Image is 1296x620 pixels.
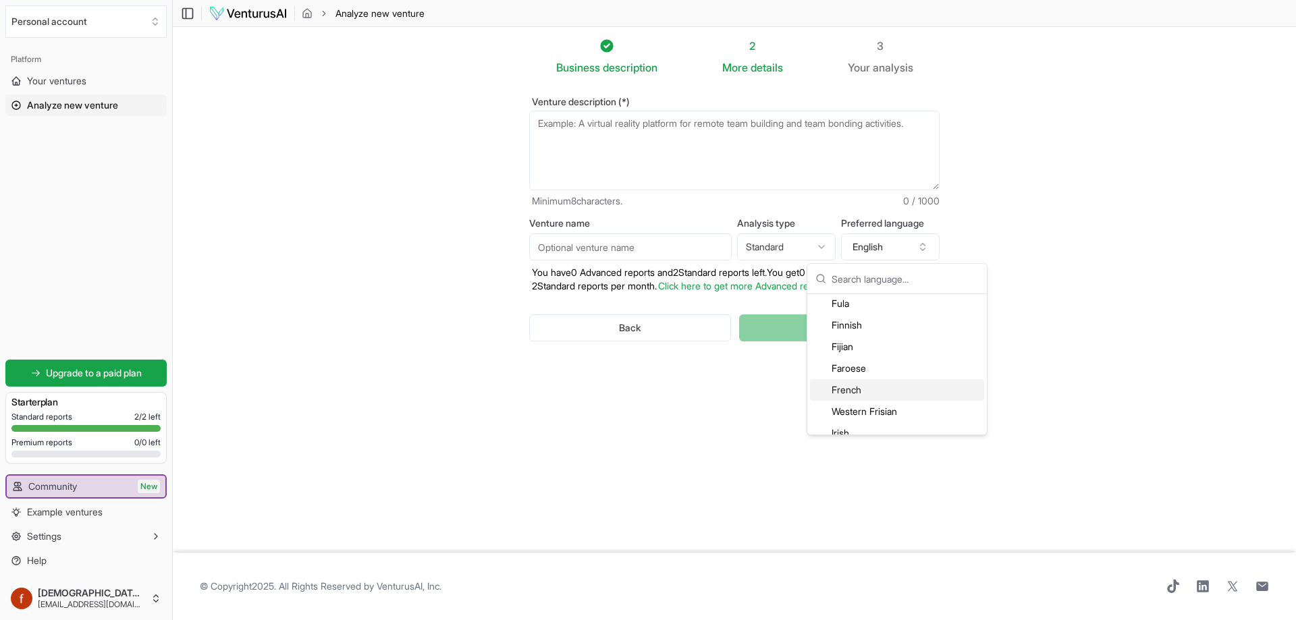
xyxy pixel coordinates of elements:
img: ACg8ocK203Zqcw1rZVPXUowi8jLaoi3Pwrv8Wym8tW6_9ek2_1NXMQ=s96-c [11,588,32,609]
span: Your ventures [27,74,86,88]
label: Preferred language [841,219,940,228]
span: More [722,59,748,76]
span: Community [28,480,77,493]
h3: Starter plan [11,395,161,409]
nav: breadcrumb [302,7,425,20]
div: Platform [5,49,167,70]
span: © Copyright 2025 . All Rights Reserved by . [200,580,441,593]
span: Upgrade to a paid plan [46,366,142,380]
button: Settings [5,526,167,547]
button: Select an organization [5,5,167,38]
span: Minimum 8 characters. [532,194,622,208]
label: Venture description (*) [529,97,940,107]
span: analysis [873,61,913,74]
span: 0 / 0 left [134,437,161,448]
span: Analyze new venture [27,98,118,112]
span: 0 / 1000 [903,194,940,208]
div: 2 [722,38,783,54]
span: description [603,61,657,74]
span: [EMAIL_ADDRESS][DOMAIN_NAME] [38,599,145,610]
input: Search language... [832,264,979,293]
span: details [751,61,783,74]
span: Business [556,59,600,76]
a: VenturusAI, Inc [377,580,439,592]
span: [DEMOGRAPHIC_DATA] said [38,587,145,599]
a: Your ventures [5,70,167,92]
span: 2 / 2 left [134,412,161,422]
span: Standard reports [11,412,72,422]
button: [DEMOGRAPHIC_DATA] said[EMAIL_ADDRESS][DOMAIN_NAME] [5,582,167,615]
button: Back [529,314,731,341]
a: CommunityNew [7,476,165,497]
label: Venture name [529,219,732,228]
div: Finnish [810,314,984,336]
span: Settings [27,530,61,543]
input: Optional venture name [529,233,732,260]
label: Analysis type [737,219,836,228]
p: You have 0 Advanced reports and 2 Standard reports left. Y ou get 0 Advanced reports and 2 Standa... [529,266,940,293]
a: Analyze new venture [5,94,167,116]
button: English [841,233,940,260]
span: Example ventures [27,505,103,519]
span: Help [27,554,47,567]
div: French [810,379,984,401]
img: logo [209,5,288,22]
a: Example ventures [5,501,167,523]
div: Fula [810,293,984,314]
a: Help [5,550,167,571]
div: Western Frisian [810,401,984,422]
span: New [138,480,160,493]
a: Click here to get more Advanced reports. [658,280,832,291]
div: Faroese [810,358,984,379]
div: 3 [848,38,913,54]
a: Upgrade to a paid plan [5,360,167,387]
div: Irish [810,422,984,444]
span: Analyze new venture [335,7,425,20]
span: Premium reports [11,437,72,448]
span: Your [848,59,870,76]
div: Fijian [810,336,984,358]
